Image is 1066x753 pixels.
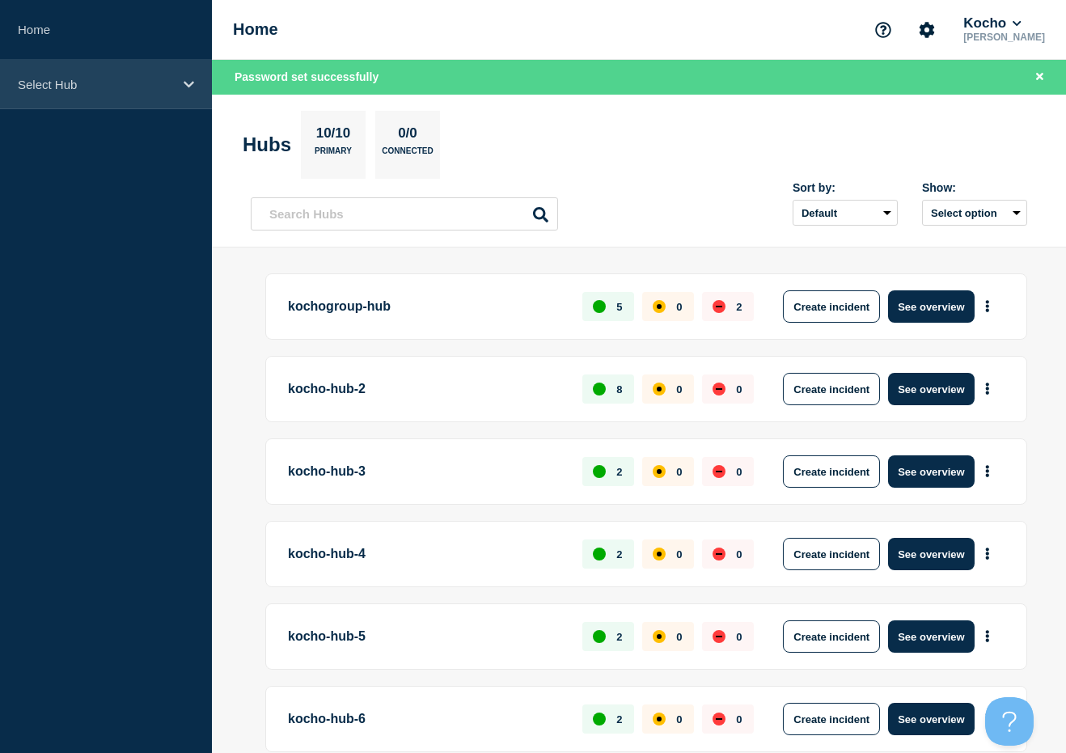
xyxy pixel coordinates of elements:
p: 0 [676,301,682,313]
p: Connected [382,146,433,163]
p: kocho-hub-5 [288,620,564,653]
button: Support [866,13,900,47]
div: affected [653,300,666,313]
button: More actions [977,622,998,652]
h2: Hubs [243,133,291,156]
button: See overview [888,538,974,570]
p: 5 [616,301,622,313]
p: 0 [736,713,742,726]
button: Create incident [783,455,880,488]
p: kocho-hub-4 [288,538,564,570]
div: down [713,383,725,396]
div: down [713,713,725,726]
button: See overview [888,703,974,735]
div: up [593,300,606,313]
p: 8 [616,383,622,396]
p: 10/10 [310,125,357,146]
p: 2 [616,466,622,478]
button: Create incident [783,703,880,735]
p: 0 [736,383,742,396]
p: 0 [676,713,682,726]
button: More actions [977,292,998,322]
button: Create incident [783,290,880,323]
p: kochogroup-hub [288,290,564,323]
button: See overview [888,455,974,488]
div: affected [653,630,666,643]
div: affected [653,383,666,396]
button: Create incident [783,620,880,653]
p: 2 [616,548,622,561]
div: up [593,630,606,643]
p: kocho-hub-3 [288,455,564,488]
div: affected [653,713,666,726]
input: Search Hubs [251,197,558,231]
p: 0 [676,548,682,561]
div: up [593,713,606,726]
p: 0 [676,631,682,643]
p: 2 [736,301,742,313]
h1: Home [233,20,278,39]
button: Create incident [783,538,880,570]
div: down [713,300,725,313]
div: down [713,548,725,561]
button: Account settings [910,13,944,47]
p: 2 [616,713,622,726]
div: down [713,465,725,478]
div: Sort by: [793,181,898,194]
button: Create incident [783,373,880,405]
div: up [593,548,606,561]
div: affected [653,465,666,478]
div: up [593,465,606,478]
div: up [593,383,606,396]
button: Close banner [1030,68,1050,87]
p: Primary [315,146,352,163]
p: 0 [736,466,742,478]
button: See overview [888,290,974,323]
button: Kocho [960,15,1024,32]
div: down [713,630,725,643]
p: 0 [676,383,682,396]
button: See overview [888,373,974,405]
button: More actions [977,704,998,734]
button: Select option [922,200,1027,226]
div: affected [653,548,666,561]
p: Select Hub [18,78,173,91]
button: More actions [977,374,998,404]
span: Password set successfully [235,70,379,83]
iframe: Help Scout Beacon - Open [985,697,1034,746]
button: See overview [888,620,974,653]
p: 0/0 [392,125,424,146]
div: Show: [922,181,1027,194]
button: More actions [977,457,998,487]
p: 0 [736,548,742,561]
p: kocho-hub-6 [288,703,564,735]
button: More actions [977,539,998,569]
p: 0 [676,466,682,478]
p: 2 [616,631,622,643]
select: Sort by [793,200,898,226]
p: kocho-hub-2 [288,373,564,405]
p: [PERSON_NAME] [960,32,1048,43]
p: 0 [736,631,742,643]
